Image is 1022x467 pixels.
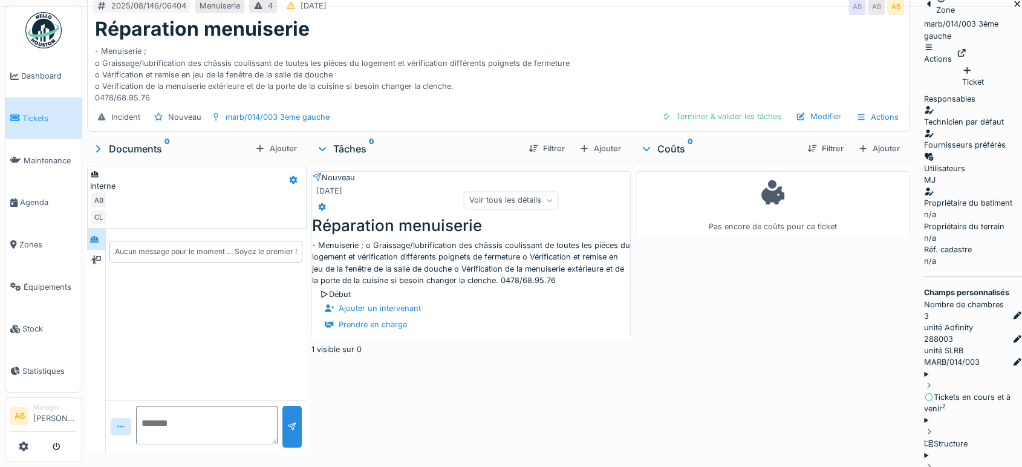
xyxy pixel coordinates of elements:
div: Zone [936,4,955,16]
div: Ajouter [574,140,626,157]
a: Zones [5,224,82,266]
div: Nouveau [312,172,630,183]
div: - Menuiserie ; o Graissage/lubrification des châssis coulissant de toutes les pièces du logement ... [95,41,902,103]
a: Tickets [5,97,82,140]
sup: 2 [942,403,946,410]
div: Actions [924,42,952,65]
span: Agenda [20,197,77,208]
span: Statistiques [22,365,77,377]
a: Équipements [5,266,82,308]
div: Ajouter [250,140,302,157]
div: n/a [924,232,1022,244]
div: Ajouter un intervenant [319,300,426,316]
div: Technicien par défaut [924,116,1022,128]
div: unité SLRB [924,345,1022,356]
div: Tickets en cours et à venir [924,391,1022,414]
span: Stock [22,323,77,335]
div: 288003 [924,333,953,345]
div: Réf. cadastre [924,244,1022,255]
span: Maintenance [24,155,77,166]
a: AB Manager[PERSON_NAME] [10,403,77,432]
div: Interne [90,180,283,192]
div: n/a [924,209,1022,220]
sup: 0 [164,142,170,156]
div: Filtrer [524,140,570,157]
div: Tâches [316,142,519,156]
a: Dashboard [5,55,82,97]
strong: Champs personnalisés [924,288,1009,297]
a: Agenda [5,181,82,224]
div: Ajouter [853,140,905,157]
div: Responsables [924,93,1022,105]
div: Nombre de chambres [924,299,1022,310]
div: Ticket [962,65,984,88]
div: AB [90,192,107,209]
div: Prendre en charge [319,316,412,333]
div: CL [90,209,107,226]
div: Filtrer [802,140,848,157]
div: Documents [92,142,250,156]
div: Manager [33,403,77,412]
div: - Menuiserie ; o Graissage/lubrification des châssis coulissant de toutes les pièces du logement ... [312,240,630,286]
span: Zones [19,239,77,250]
div: Structure [924,438,1022,449]
div: Fournisseurs préférés [924,139,1022,151]
div: n/a [924,255,1022,267]
div: Voir tous les détails [464,192,559,209]
a: Stock [5,308,82,350]
li: AB [10,407,28,425]
div: Actions [851,108,904,126]
div: Coûts [640,142,798,156]
a: Statistiques [5,350,82,393]
div: Incident [111,111,140,123]
span: Tickets [22,113,77,124]
sup: 0 [369,142,374,156]
div: 1 visible sur 0 [311,344,631,355]
summary: Structure [924,414,1022,449]
div: 3 [924,310,929,322]
h1: Réparation menuiserie [95,18,310,41]
div: Début [319,289,623,300]
span: Dashboard [21,70,77,82]
h3: Réparation menuiserie [312,216,630,235]
div: marb/014/003 3ème gauche [924,18,1022,65]
div: unité Adfinity [924,322,1022,333]
div: Pas encore de coûts pour ce ticket [643,177,902,233]
div: Propriétaire du batiment [924,197,1022,209]
div: MARB/014/003 [924,356,980,368]
summary: Tickets en cours et à venir2 [924,368,1022,415]
div: Aucun message pour le moment … Soyez le premier ! [115,246,297,257]
sup: 0 [688,142,693,156]
li: [PERSON_NAME] [33,403,77,429]
div: Propriétaire du terrain [924,221,1022,232]
span: Équipements [24,281,77,293]
a: Maintenance [5,139,82,181]
img: Badge_color-CXgf-gQk.svg [25,12,62,48]
div: MJ [924,174,936,186]
div: Utilisateurs [924,163,1022,174]
div: Nouveau [168,111,201,123]
div: Modifier [791,108,846,125]
div: Terminer & valider les tâches [657,108,786,125]
div: [DATE] [316,185,342,197]
div: marb/014/003 3ème gauche [226,111,330,123]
